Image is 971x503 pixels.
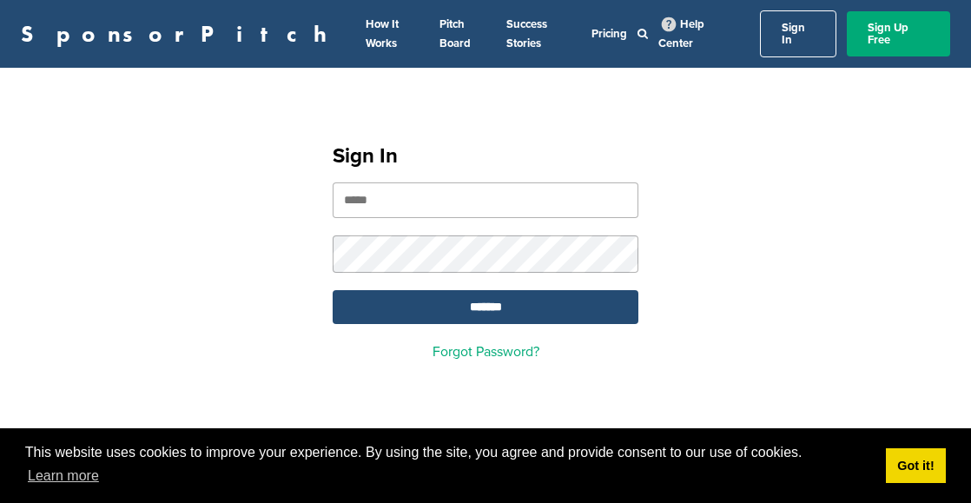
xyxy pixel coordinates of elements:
[333,141,638,172] h1: Sign In
[886,448,946,483] a: dismiss cookie message
[760,10,836,57] a: Sign In
[21,23,338,45] a: SponsorPitch
[439,17,471,50] a: Pitch Board
[433,343,539,361] a: Forgot Password?
[366,17,399,50] a: How It Works
[591,27,627,41] a: Pricing
[847,11,950,56] a: Sign Up Free
[25,463,102,489] a: learn more about cookies
[506,17,547,50] a: Success Stories
[25,442,872,489] span: This website uses cookies to improve your experience. By using the site, you agree and provide co...
[658,14,704,54] a: Help Center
